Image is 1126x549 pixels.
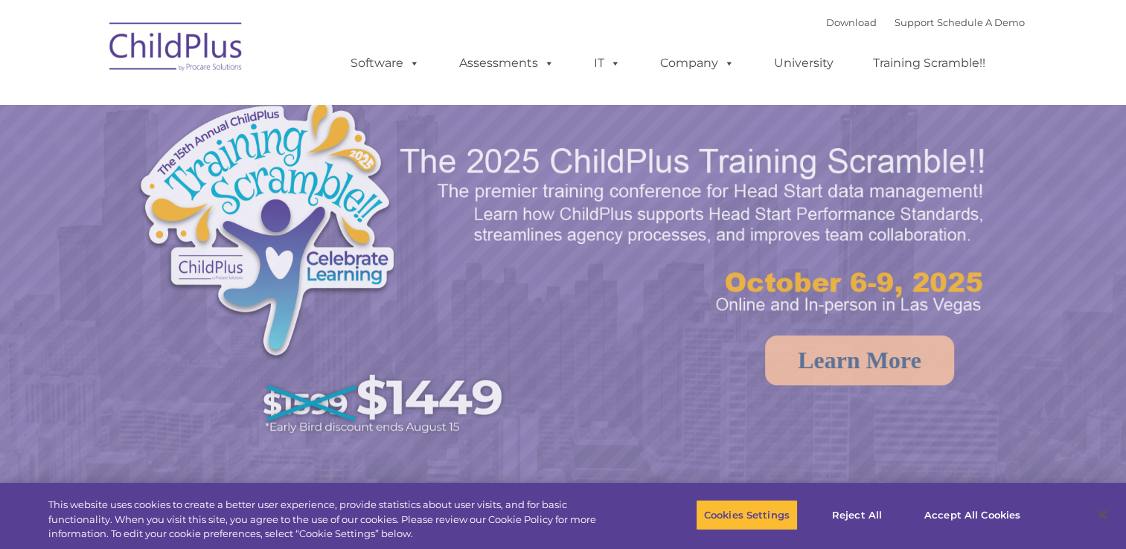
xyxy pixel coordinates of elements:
[937,16,1025,28] a: Schedule A Demo
[645,48,749,78] a: Company
[48,498,619,542] div: This website uses cookies to create a better user experience, provide statistics about user visit...
[759,48,848,78] a: University
[696,499,798,530] button: Cookies Settings
[826,16,1025,28] font: |
[895,16,934,28] a: Support
[336,48,435,78] a: Software
[444,48,569,78] a: Assessments
[826,16,877,28] a: Download
[579,48,636,78] a: IT
[1086,498,1119,531] button: Close
[102,12,251,86] img: ChildPlus by Procare Solutions
[916,499,1029,530] button: Accept All Cookies
[765,335,954,385] a: Learn More
[810,499,903,530] button: Reject All
[858,48,1000,78] a: Training Scramble!!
